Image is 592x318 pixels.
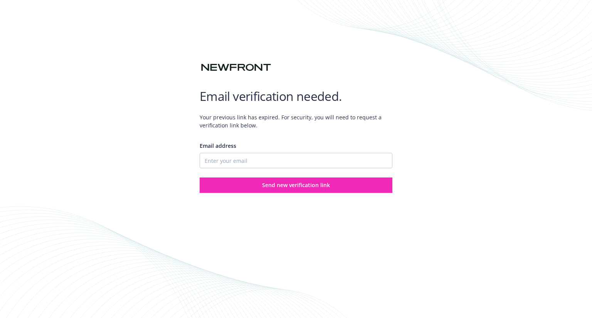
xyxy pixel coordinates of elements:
[200,61,272,74] img: Newfront logo
[262,181,330,189] span: Send new verification link
[200,89,392,104] h1: Email verification needed.
[200,142,236,149] span: Email address
[200,153,392,168] input: Enter your email
[200,177,392,193] button: Send new verification link
[200,107,392,136] span: Your previous link has expired. For security, you will need to request a verification link below.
